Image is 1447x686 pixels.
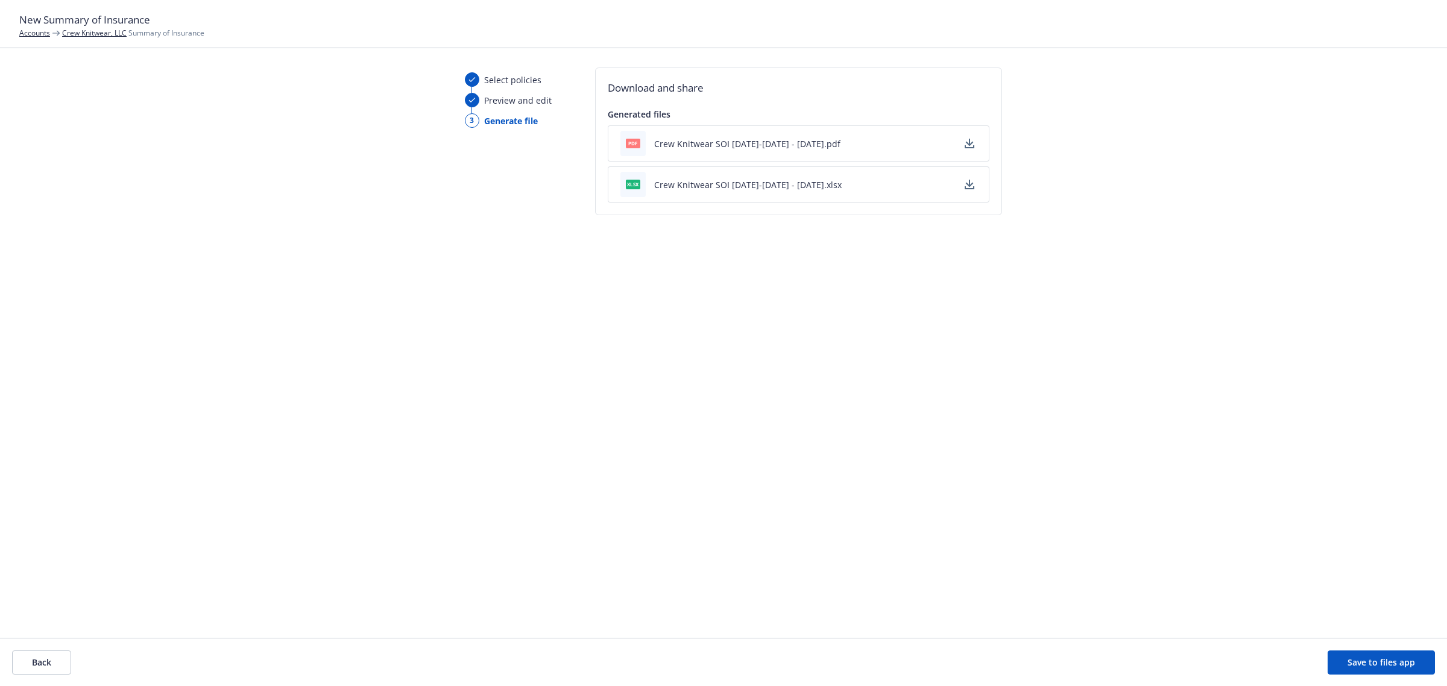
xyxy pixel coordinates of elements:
span: Generated files [608,109,670,120]
button: Save to files app [1328,650,1435,675]
button: Crew Knitwear SOI [DATE]-[DATE] - [DATE].pdf [654,137,840,150]
a: Crew Knitwear, LLC [62,28,127,38]
a: Accounts [19,28,50,38]
h1: New Summary of Insurance [19,12,1428,28]
span: xlsx [626,180,640,189]
button: Crew Knitwear SOI [DATE]-[DATE] - [DATE].xlsx [654,178,842,191]
span: Summary of Insurance [62,28,204,38]
h2: Download and share [608,80,989,96]
span: pdf [626,139,640,148]
button: Back [12,650,71,675]
span: Select policies [484,74,541,86]
span: Preview and edit [484,94,552,107]
span: Generate file [484,115,538,127]
div: 3 [465,113,479,128]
